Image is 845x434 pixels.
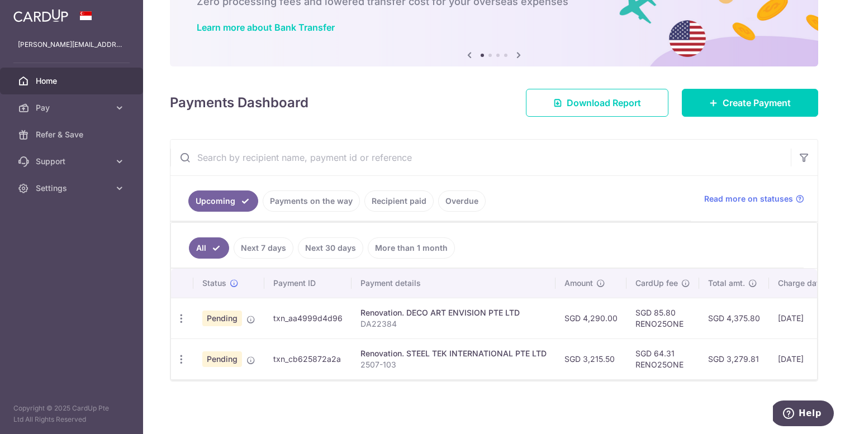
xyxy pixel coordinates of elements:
div: Renovation. DECO ART ENVISION PTE LTD [360,307,547,318]
th: Payment ID [264,269,352,298]
span: Pending [202,311,242,326]
h4: Payments Dashboard [170,93,308,113]
a: All [189,237,229,259]
a: Recipient paid [364,190,434,212]
a: Upcoming [188,190,258,212]
a: More than 1 month [368,237,455,259]
td: SGD 85.80 RENO25ONE [626,298,699,338]
iframe: Opens a widget where you can find more information [773,400,834,428]
span: Support [36,156,110,167]
td: SGD 64.31 RENO25ONE [626,338,699,379]
span: Pending [202,351,242,367]
a: Read more on statuses [704,193,804,204]
th: Payment details [352,269,556,298]
td: SGD 4,290.00 [556,298,626,338]
td: txn_cb625872a2a [264,338,352,379]
span: Home [36,75,110,87]
span: Total amt. [708,278,745,289]
span: CardUp fee [635,278,678,289]
img: CardUp [13,9,68,22]
span: Refer & Save [36,129,110,140]
span: Read more on statuses [704,193,793,204]
a: Download Report [526,89,668,117]
a: Create Payment [682,89,818,117]
p: 2507-103 [360,359,547,370]
td: SGD 3,279.81 [699,338,769,379]
a: Next 30 days [298,237,363,259]
td: txn_aa4999d4d96 [264,298,352,338]
span: Pay [36,102,110,113]
a: Learn more about Bank Transfer [197,22,335,33]
p: [PERSON_NAME][EMAIL_ADDRESS][DOMAIN_NAME] [18,39,125,50]
span: Download Report [567,96,641,109]
span: Settings [36,183,110,194]
span: Charge date [778,278,824,289]
a: Next 7 days [234,237,293,259]
td: SGD 3,215.50 [556,338,626,379]
input: Search by recipient name, payment id or reference [170,140,791,175]
td: [DATE] [769,338,845,379]
td: [DATE] [769,298,845,338]
div: Renovation. STEEL TEK INTERNATIONAL PTE LTD [360,348,547,359]
td: SGD 4,375.80 [699,298,769,338]
span: Amount [564,278,593,289]
span: Create Payment [723,96,791,109]
p: DA22384 [360,318,547,330]
a: Payments on the way [263,190,360,212]
span: Status [202,278,226,289]
a: Overdue [438,190,486,212]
